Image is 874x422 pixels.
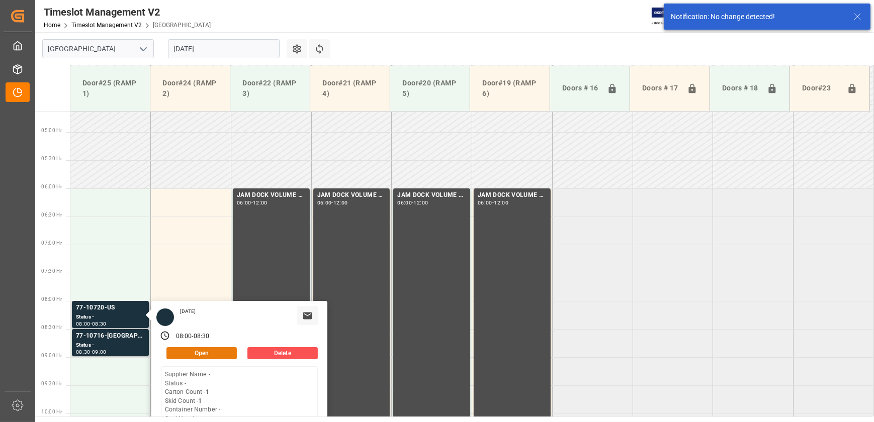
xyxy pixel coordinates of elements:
[41,409,62,414] span: 10:00 Hr
[192,332,193,341] div: -
[398,74,462,103] div: Door#20 (RAMP 5)
[44,22,60,29] a: Home
[412,200,413,205] div: -
[44,5,211,20] div: Timeslot Management V2
[478,200,492,205] div: 06:00
[41,156,62,161] span: 05:30 Hr
[91,350,92,354] div: -
[166,347,237,359] button: Open
[798,79,843,98] div: Door#23
[41,184,62,189] span: 06:00 Hr
[176,332,192,341] div: 08:00
[41,240,62,246] span: 07:00 Hr
[251,200,253,205] div: -
[76,331,145,341] div: 77-10716-[GEOGRAPHIC_DATA]
[76,303,145,313] div: 77-10720-US
[492,200,494,205] div: -
[41,325,62,330] span: 08:30 Hr
[331,200,333,205] div: -
[194,332,210,341] div: 08:30
[558,79,603,98] div: Doors # 16
[158,74,222,103] div: Door#24 (RAMP 2)
[42,39,154,58] input: Type to search/select
[76,350,91,354] div: 08:30
[78,74,142,103] div: Door#25 (RAMP 1)
[206,388,209,395] b: 1
[671,12,844,22] div: Notification: No change detected!
[41,381,62,386] span: 09:30 Hr
[168,39,280,58] input: DD.MM.YYYY
[135,41,150,57] button: open menu
[397,190,466,200] div: JAM DOCK VOLUME CONTROL
[317,190,386,200] div: JAM DOCK VOLUME CONTROL
[478,190,547,200] div: JAM DOCK VOLUME CONTROL
[41,353,62,358] span: 09:00 Hr
[494,200,508,205] div: 12:00
[317,200,332,205] div: 06:00
[76,322,91,326] div: 08:00
[237,200,251,205] div: 06:00
[652,8,686,25] img: Exertis%20JAM%20-%20Email%20Logo.jpg_1722504956.jpg
[41,212,62,218] span: 06:30 Hr
[41,128,62,133] span: 05:00 Hr
[318,74,382,103] div: Door#21 (RAMP 4)
[247,347,318,359] button: Delete
[333,200,348,205] div: 12:00
[638,79,683,98] div: Doors # 17
[177,308,200,315] div: [DATE]
[41,268,62,274] span: 07:30 Hr
[92,350,107,354] div: 09:00
[414,200,428,205] div: 12:00
[76,313,145,322] div: Status -
[92,322,107,326] div: 08:30
[41,296,62,302] span: 08:00 Hr
[198,397,202,404] b: 1
[91,322,92,326] div: -
[397,200,412,205] div: 06:00
[253,200,268,205] div: 12:00
[237,190,306,200] div: JAM DOCK VOLUME CONTROL
[718,79,763,98] div: Doors # 18
[71,22,142,29] a: Timeslot Management V2
[478,74,542,103] div: Door#19 (RAMP 6)
[238,74,302,103] div: Door#22 (RAMP 3)
[76,341,145,350] div: Status -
